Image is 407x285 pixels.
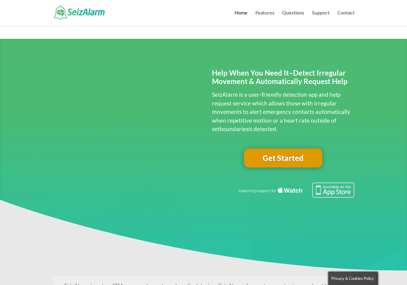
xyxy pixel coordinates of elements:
[238,192,355,199] a: Featuring seizure detection support for the Apple Watch
[219,125,248,132] span: boundaries
[255,11,274,25] a: Features
[282,11,304,25] a: Questions
[353,262,400,278] iframe: Help widget launcher
[312,11,330,25] a: Support
[212,90,355,133] p: SeizAlarm is a user-friendly detection app and help request service which allows those with irreg...
[331,276,374,281] span: Privacy & Cookies Policy
[238,183,355,198] img: Seizure detection available in the Apple App Store.
[235,11,248,25] a: Home
[244,149,322,168] a: Get Started
[337,11,355,25] a: Contact
[212,69,355,89] h2: Help When You Need It–Detect Irregular Movement & Automatically Request Help
[54,6,105,19] img: SeizAlarm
